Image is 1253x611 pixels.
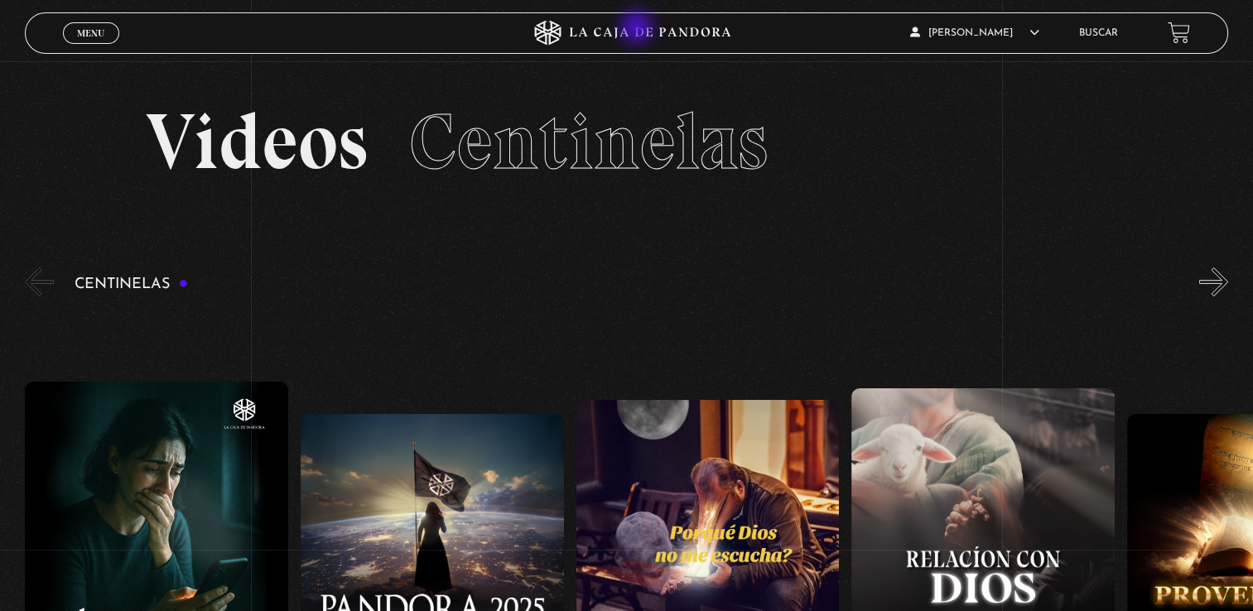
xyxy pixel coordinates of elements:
[409,94,768,189] span: Centinelas
[71,42,110,54] span: Cerrar
[146,103,1108,181] h2: Videos
[25,267,54,296] button: Previous
[1168,22,1190,44] a: View your shopping cart
[75,277,188,292] h3: Centinelas
[910,28,1039,38] span: [PERSON_NAME]
[1079,28,1118,38] a: Buscar
[1199,267,1228,296] button: Next
[77,28,104,38] span: Menu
